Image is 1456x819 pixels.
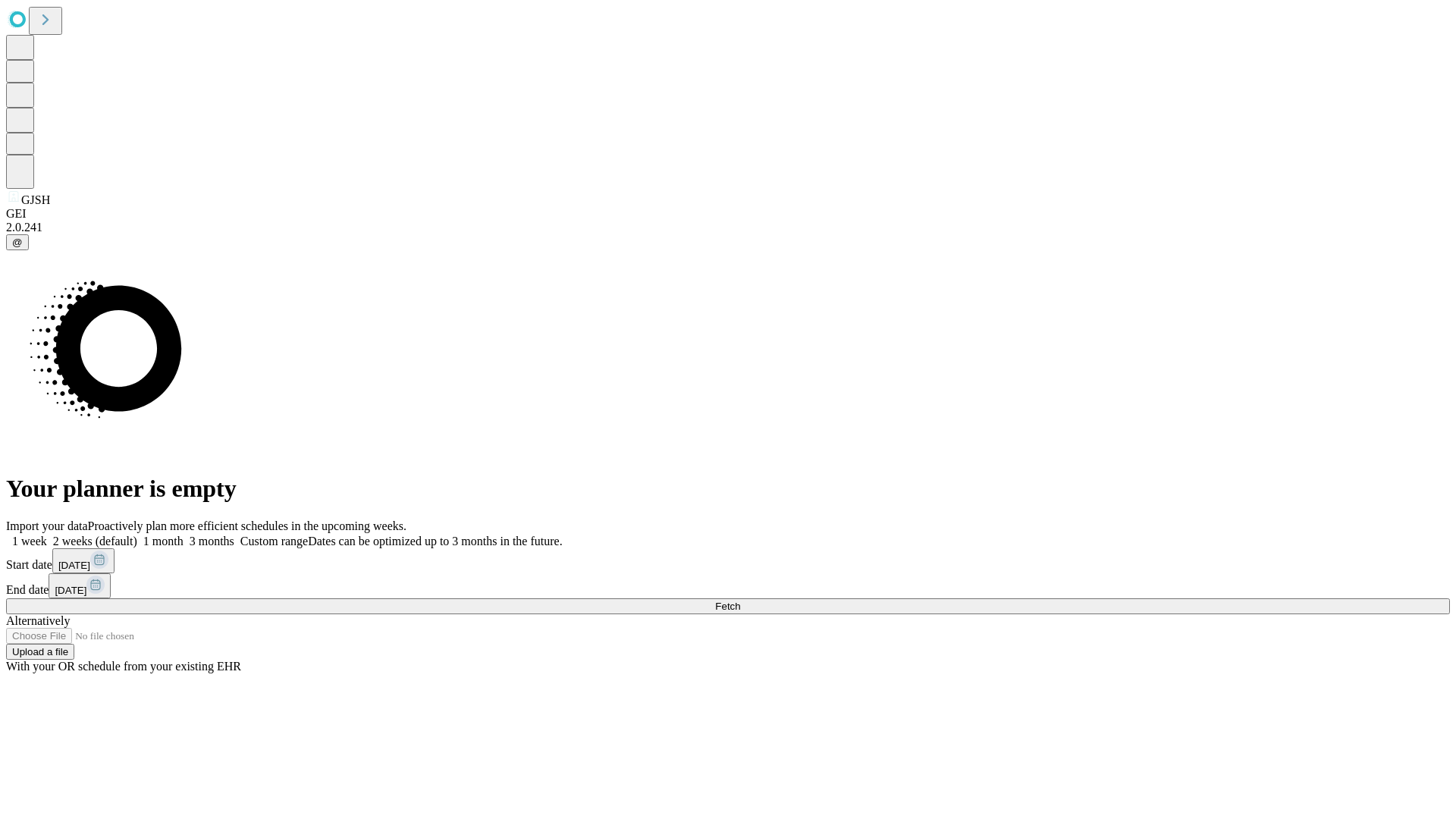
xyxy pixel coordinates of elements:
span: GJSH [21,193,50,206]
div: 2.0.241 [6,221,1450,234]
div: GEI [6,207,1450,221]
span: Fetch [715,601,740,612]
span: 3 months [190,535,234,548]
span: Proactively plan more efficient schedules in the upcoming weeks. [88,519,406,532]
span: [DATE] [55,585,86,596]
button: @ [6,234,29,250]
button: Fetch [6,598,1450,614]
h1: Your planner is empty [6,475,1450,503]
span: Custom range [240,535,308,548]
span: With your OR schedule from your existing EHR [6,660,241,673]
span: 1 month [143,535,184,548]
span: [DATE] [58,560,90,571]
span: 1 week [12,535,47,548]
div: End date [6,573,1450,598]
button: [DATE] [52,548,115,573]
span: @ [12,237,23,248]
div: Start date [6,548,1450,573]
span: Import your data [6,519,88,532]
span: 2 weeks (default) [53,535,137,548]
button: Upload a file [6,644,74,660]
span: Dates can be optimized up to 3 months in the future. [308,535,562,548]
span: Alternatively [6,614,70,627]
button: [DATE] [49,573,111,598]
